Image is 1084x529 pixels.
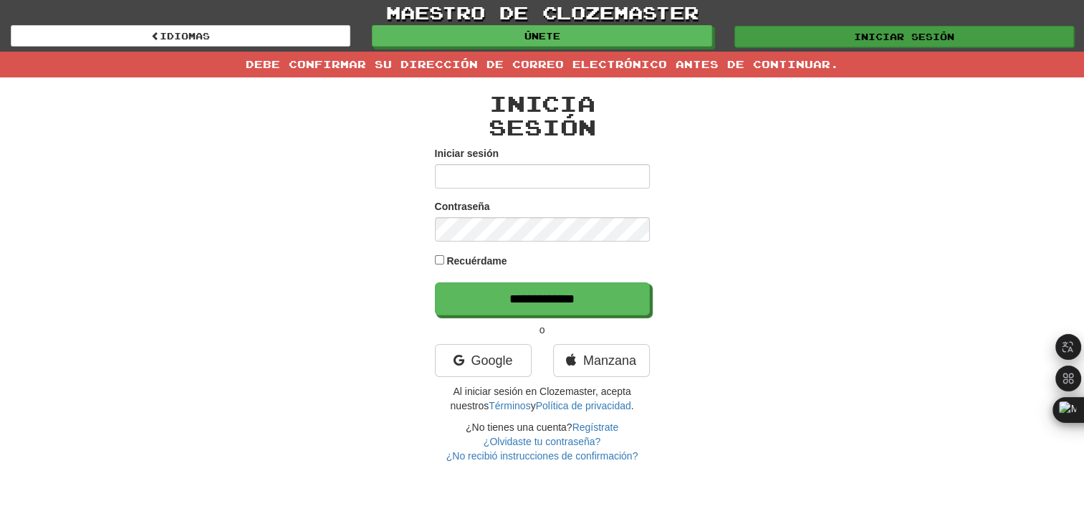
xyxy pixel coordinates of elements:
[489,400,530,411] a: Términos
[446,254,507,268] label: Recuérdame
[471,353,512,368] font: Google
[484,436,600,447] a: ¿Olvidaste tu contraseña?
[734,26,1074,47] a: Iniciar sesión
[583,353,636,368] font: Manzana
[160,31,210,41] font: Idiomas
[372,25,711,47] a: Únete
[446,450,638,462] a: ¿No recibió instrucciones de confirmación?
[435,146,499,161] label: Iniciar sesión
[435,344,532,377] a: Google
[435,199,490,214] label: Contraseña
[435,92,650,139] h2: Inicia sesión
[572,421,619,433] a: Regístrate
[536,400,631,411] a: Política de privacidad
[553,344,650,377] a: Manzana
[435,323,650,337] p: o
[446,421,638,462] font: ¿No tienes una cuenta?
[11,25,350,47] a: Idiomas
[435,384,650,413] p: Al iniciar sesión en Clozemaster, acepta nuestros y .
